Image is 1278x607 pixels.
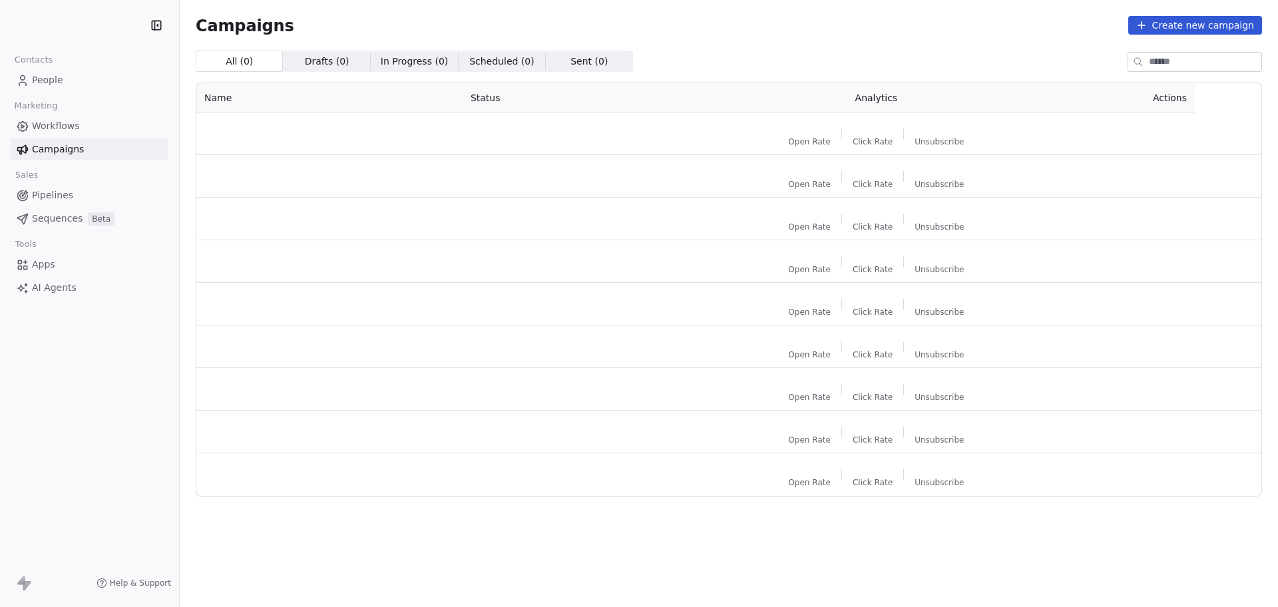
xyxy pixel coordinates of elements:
span: Unsubscribe [915,435,964,445]
a: People [11,69,168,91]
span: Click Rate [853,136,893,147]
span: Click Rate [853,222,893,232]
span: Open Rate [788,136,831,147]
span: Unsubscribe [915,307,964,317]
span: Click Rate [853,349,893,360]
span: Open Rate [788,349,831,360]
span: Marketing [9,96,63,116]
span: Click Rate [853,435,893,445]
span: Scheduled ( 0 ) [469,55,534,69]
th: Analytics [705,83,1048,112]
span: Campaigns [196,16,294,35]
span: Unsubscribe [915,477,964,488]
span: Sent ( 0 ) [570,55,608,69]
a: Campaigns [11,138,168,160]
a: SequencesBeta [11,208,168,230]
th: Status [463,83,705,112]
span: Beta [88,212,114,226]
span: Click Rate [853,179,893,190]
span: Unsubscribe [915,222,964,232]
span: Drafts ( 0 ) [305,55,349,69]
button: Create new campaign [1128,16,1262,35]
span: Click Rate [853,477,893,488]
span: Unsubscribe [915,136,964,147]
span: Unsubscribe [915,392,964,403]
span: Sales [9,165,44,185]
span: Unsubscribe [915,349,964,360]
span: In Progress ( 0 ) [381,55,449,69]
span: Sequences [32,212,83,226]
span: Pipelines [32,188,73,202]
span: Open Rate [788,307,831,317]
span: Tools [9,234,42,254]
th: Name [196,83,463,112]
th: Actions [1048,83,1195,112]
span: Click Rate [853,307,893,317]
span: Click Rate [853,264,893,275]
span: Open Rate [788,435,831,445]
a: Pipelines [11,184,168,206]
span: Workflows [32,119,80,133]
span: Open Rate [788,392,831,403]
span: Open Rate [788,179,831,190]
span: Campaigns [32,142,84,156]
a: Workflows [11,115,168,137]
span: AI Agents [32,281,77,295]
span: Unsubscribe [915,264,964,275]
span: Open Rate [788,477,831,488]
a: Apps [11,254,168,276]
span: Unsubscribe [915,179,964,190]
span: Click Rate [853,392,893,403]
span: Open Rate [788,222,831,232]
span: People [32,73,63,87]
span: Contacts [9,50,59,70]
span: Open Rate [788,264,831,275]
span: Apps [32,258,55,272]
a: AI Agents [11,277,168,299]
span: Help & Support [110,578,171,588]
a: Help & Support [97,578,171,588]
